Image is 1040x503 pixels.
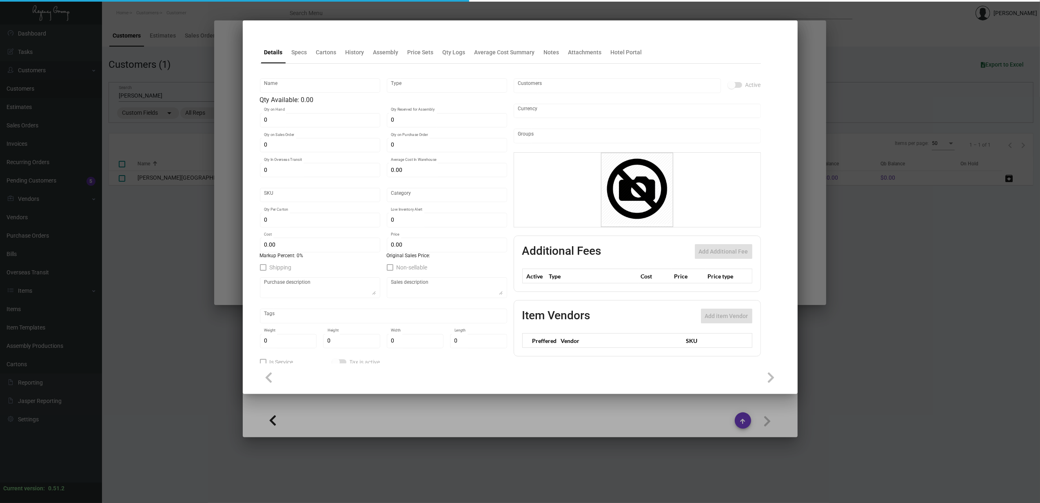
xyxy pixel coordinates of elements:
input: Add new.. [518,133,756,139]
span: Add Additional Fee [699,248,748,255]
div: Specs [292,48,307,57]
span: Non-sellable [397,263,428,272]
th: Active [522,269,547,283]
div: Current version: [3,484,45,493]
th: Type [547,269,639,283]
div: Hotel Portal [611,48,642,57]
span: Shipping [270,263,292,272]
button: Add item Vendor [701,309,752,323]
div: Qty Available: 0.00 [260,95,507,105]
div: Price Sets [408,48,434,57]
div: Average Cost Summary [475,48,535,57]
h2: Item Vendors [522,309,590,323]
div: History [346,48,364,57]
input: Add new.. [518,82,716,89]
div: Assembly [373,48,399,57]
span: Active [745,80,761,90]
button: Add Additional Fee [695,244,752,259]
span: Add item Vendor [705,313,748,319]
h2: Additional Fees [522,244,601,259]
span: Is Service [270,357,293,367]
th: Price type [705,269,742,283]
span: Tax is active [350,357,380,367]
th: SKU [682,334,752,348]
th: Price [672,269,705,283]
div: 0.51.2 [48,484,64,493]
div: Cartons [316,48,337,57]
div: Qty Logs [443,48,466,57]
div: Details [264,48,283,57]
div: Attachments [568,48,602,57]
div: Notes [544,48,559,57]
th: Cost [639,269,672,283]
th: Vendor [557,334,682,348]
th: Preffered [522,334,557,348]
